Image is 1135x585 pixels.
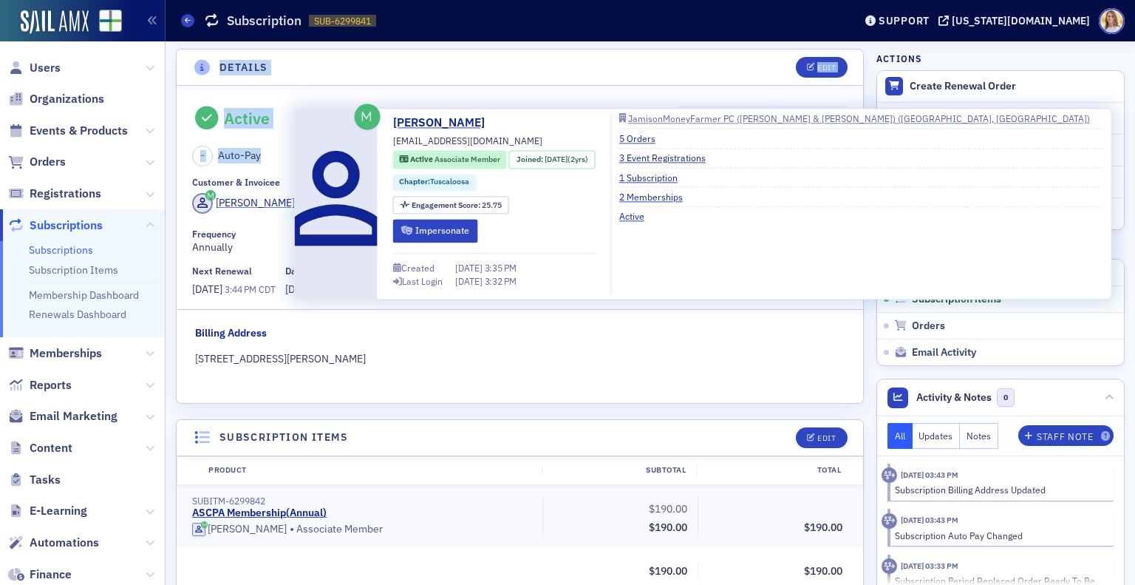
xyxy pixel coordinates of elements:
[916,390,992,405] span: Activity & Notes
[619,114,1103,123] a: JamisonMoneyFarmer PC ([PERSON_NAME] & [PERSON_NAME]) ([GEOGRAPHIC_DATA], [GEOGRAPHIC_DATA])
[399,154,500,166] a: Active Associate Member
[399,177,430,187] span: Chapter :
[1037,433,1093,441] div: Staff Note
[804,564,842,578] span: $190.00
[517,154,545,166] span: Joined :
[256,283,276,295] span: CDT
[619,171,689,184] a: 1 Subscription
[192,283,225,296] span: [DATE]
[192,177,280,188] div: Customer & Invoicee
[192,496,532,507] div: SUBITM-6299842
[1099,8,1125,34] span: Profile
[545,154,588,166] div: (2yrs)
[485,276,517,288] span: 3:32 PM
[997,388,1015,407] span: 0
[29,308,126,321] a: Renewals Dashboard
[29,263,118,277] a: Subscription Items
[192,522,532,537] div: Associate Member
[30,186,101,202] span: Registrations
[455,262,485,274] span: [DATE]
[901,561,958,571] time: 8/13/2025 03:33 PM
[455,276,485,288] span: [DATE]
[227,12,301,30] h1: Subscription
[434,155,500,165] span: Associate Member
[912,346,976,359] span: Email Activity
[30,91,104,107] span: Organizations
[509,150,595,169] div: Joined: 2023-07-26 00:00:00
[545,154,567,164] span: [DATE]
[99,10,122,33] img: SailAMX
[882,513,897,529] div: Activity
[877,71,1124,102] button: Create Renewal Order
[938,16,1095,26] button: [US_STATE][DOMAIN_NAME]
[30,472,61,488] span: Tasks
[224,109,270,128] div: Active
[8,503,87,519] a: E-Learning
[192,507,327,520] a: ASCPA Membership(Annual)
[290,522,294,537] span: •
[30,440,72,456] span: Content
[619,210,655,223] a: Active
[30,535,99,551] span: Automations
[804,521,842,534] span: $190.00
[8,535,99,551] a: Automations
[895,483,1104,496] div: Subscription Billing Address Updated
[697,464,852,476] div: Total
[796,57,847,78] button: Edit
[485,262,517,274] span: 3:35 PM
[219,430,348,445] h4: Subscription items
[30,377,72,393] span: Reports
[200,150,205,162] span: –
[8,377,72,393] a: Reports
[393,135,542,148] span: [EMAIL_ADDRESS][DOMAIN_NAME]
[960,423,998,449] button: Notes
[8,408,117,425] a: Email Marketing
[21,10,89,34] img: SailAMX
[192,229,668,255] div: Annually
[30,408,117,425] span: Email Marketing
[219,60,268,75] h4: Details
[8,123,128,139] a: Events & Products
[912,319,945,333] span: Orders
[619,190,694,203] a: 2 Memberships
[393,114,496,132] a: [PERSON_NAME]
[628,115,1090,123] div: JamisonMoneyFarmer PC ([PERSON_NAME] & [PERSON_NAME]) ([GEOGRAPHIC_DATA], [GEOGRAPHIC_DATA])
[542,464,697,476] div: Subtotal
[8,472,61,488] a: Tasks
[895,529,1104,542] div: Subscription Auto Pay Changed
[192,266,252,277] div: Next Renewal
[393,196,509,214] div: Engagement Score: 25.75
[412,200,482,210] span: Engagement Score :
[817,64,836,72] div: Edit
[30,123,128,139] span: Events & Products
[649,564,687,578] span: $190.00
[882,467,897,483] div: Activity
[8,440,72,456] a: Content
[8,91,104,107] a: Organizations
[30,154,66,170] span: Orders
[393,220,478,243] button: Impersonate
[649,502,687,515] span: $190.00
[619,152,717,165] a: 3 Event Registrations
[901,470,958,480] time: 8/13/2025 03:43 PM
[879,14,930,27] div: Support
[402,278,443,286] div: Last Login
[314,15,371,27] span: SUB-6299841
[876,52,922,65] h4: Actions
[29,243,93,257] a: Subscriptions
[8,186,101,202] a: Registrations
[910,80,1117,93] div: Create Renewal Order
[8,60,61,76] a: Users
[192,523,287,536] a: [PERSON_NAME]
[30,345,102,362] span: Memberships
[412,201,502,209] div: 25.75
[877,102,1124,134] button: Sync Prices
[218,148,261,163] span: Auto-Pay
[8,154,66,170] a: Orders
[1018,425,1114,446] button: Staff Note
[399,177,469,189] a: Chapter:Tuscaloosa
[198,464,542,476] div: Product
[649,521,687,534] span: $190.00
[952,14,1090,27] div: [US_STATE][DOMAIN_NAME]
